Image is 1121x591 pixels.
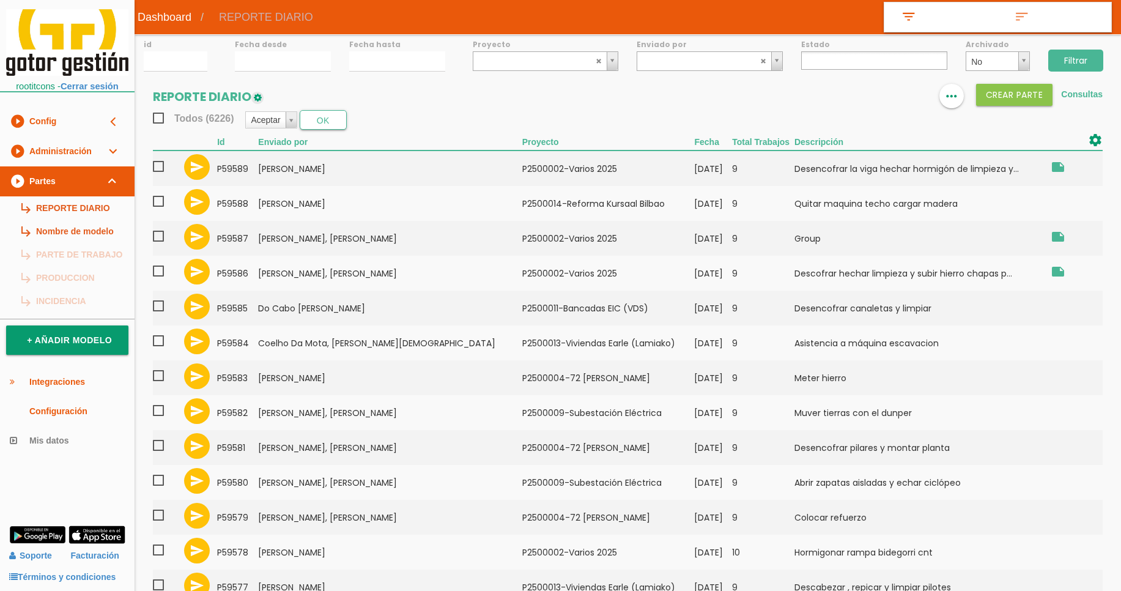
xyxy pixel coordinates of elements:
[732,151,794,186] td: 9
[6,9,128,76] img: itcons-logo
[997,2,1111,32] a: sort
[190,229,204,244] i: send
[217,325,258,360] td: 59584
[258,256,522,291] td: [PERSON_NAME], [PERSON_NAME]
[801,39,947,50] label: Estado
[971,52,1013,72] span: No
[732,133,794,151] th: Total Trabajos
[794,325,1045,360] td: Asistencia a máquina escavacion
[61,81,119,91] a: Cerrar sesión
[349,39,445,50] label: Fecha hasta
[19,243,31,266] i: subdirectory_arrow_right
[217,500,258,535] td: 59579
[190,299,204,314] i: send
[258,291,522,325] td: Do Cabo [PERSON_NAME]
[694,430,732,465] td: [DATE]
[522,221,695,256] td: P2500002-Varios 2025
[19,220,31,243] i: subdirectory_arrow_right
[19,196,31,220] i: subdirectory_arrow_right
[258,151,522,186] td: [PERSON_NAME]
[1088,133,1103,147] i: settings
[732,360,794,395] td: 9
[10,166,24,196] i: play_circle_filled
[190,160,204,174] i: send
[190,404,204,418] i: send
[694,133,732,151] th: Fecha
[1051,229,1065,244] i: Tren gernika
[251,112,280,128] span: Aceptar
[105,136,120,166] i: expand_more
[190,543,204,558] i: send
[694,221,732,256] td: [DATE]
[732,291,794,325] td: 9
[190,508,204,523] i: send
[217,151,258,186] td: 59589
[210,2,322,32] span: REPORTE DIARIO
[976,89,1053,99] a: Crear PARTE
[235,39,331,50] label: Fecha desde
[9,526,66,544] img: google-play.png
[522,291,695,325] td: P2500011-Bancadas EIC (VDS)
[246,112,296,128] a: Aceptar
[694,186,732,221] td: [DATE]
[19,266,31,289] i: subdirectory_arrow_right
[732,221,794,256] td: 9
[258,360,522,395] td: [PERSON_NAME]
[258,535,522,570] td: [PERSON_NAME]
[794,151,1045,186] td: Desencofrar la viga hechar hormigón de limpieza y...
[10,136,24,166] i: play_circle_filled
[105,166,120,196] i: expand_more
[190,334,204,349] i: send
[694,360,732,395] td: [DATE]
[732,186,794,221] td: 9
[794,256,1045,291] td: Descofrar hechar limpieza y subir hierro chapas p...
[794,535,1045,570] td: Hormigonar rampa bidegorri cnt
[153,90,264,103] h2: REPORTE DIARIO
[694,291,732,325] td: [DATE]
[522,256,695,291] td: P2500002-Varios 2025
[694,325,732,360] td: [DATE]
[794,395,1045,430] td: Muver tierras con el dunper
[190,195,204,209] i: send
[1048,50,1103,72] input: Filtrar
[258,186,522,221] td: [PERSON_NAME]
[217,186,258,221] td: 59588
[258,221,522,256] td: [PERSON_NAME], [PERSON_NAME]
[1061,89,1103,99] a: Consultas
[9,572,116,582] a: Términos y condiciones
[190,474,204,488] i: send
[217,256,258,291] td: 59586
[794,430,1045,465] td: Desencofrar pilares y montar planta
[522,535,695,570] td: P2500002-Varios 2025
[732,395,794,430] td: 9
[68,526,125,544] img: app-store.png
[794,465,1045,500] td: Abrir zapatas aisladas y echar ciclópeo
[258,430,522,465] td: [PERSON_NAME], [PERSON_NAME]
[522,325,695,360] td: P2500013-Viviendas Earle (Lamiako)
[732,256,794,291] td: 9
[522,360,695,395] td: P2500004-72 [PERSON_NAME]
[217,221,258,256] td: 59587
[217,395,258,430] td: 59582
[217,430,258,465] td: 59581
[794,291,1045,325] td: Desencofrar canaletas y limpiar
[258,133,522,151] th: Enviado por
[899,9,919,25] i: filter_list
[694,395,732,430] td: [DATE]
[522,465,695,500] td: P2500009-Subestación Eléctrica
[9,551,52,560] a: Soporte
[732,325,794,360] td: 9
[694,151,732,186] td: [DATE]
[794,500,1045,535] td: Colocar refuerzo
[522,151,695,186] td: P2500002-Varios 2025
[300,110,347,130] button: OK
[190,369,204,384] i: send
[217,360,258,395] td: 59583
[966,51,1029,71] a: No
[217,535,258,570] td: 59578
[258,500,522,535] td: [PERSON_NAME], [PERSON_NAME]
[217,291,258,325] td: 59585
[144,39,207,50] label: id
[794,186,1045,221] td: Quitar maquina techo cargar madera
[732,500,794,535] td: 9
